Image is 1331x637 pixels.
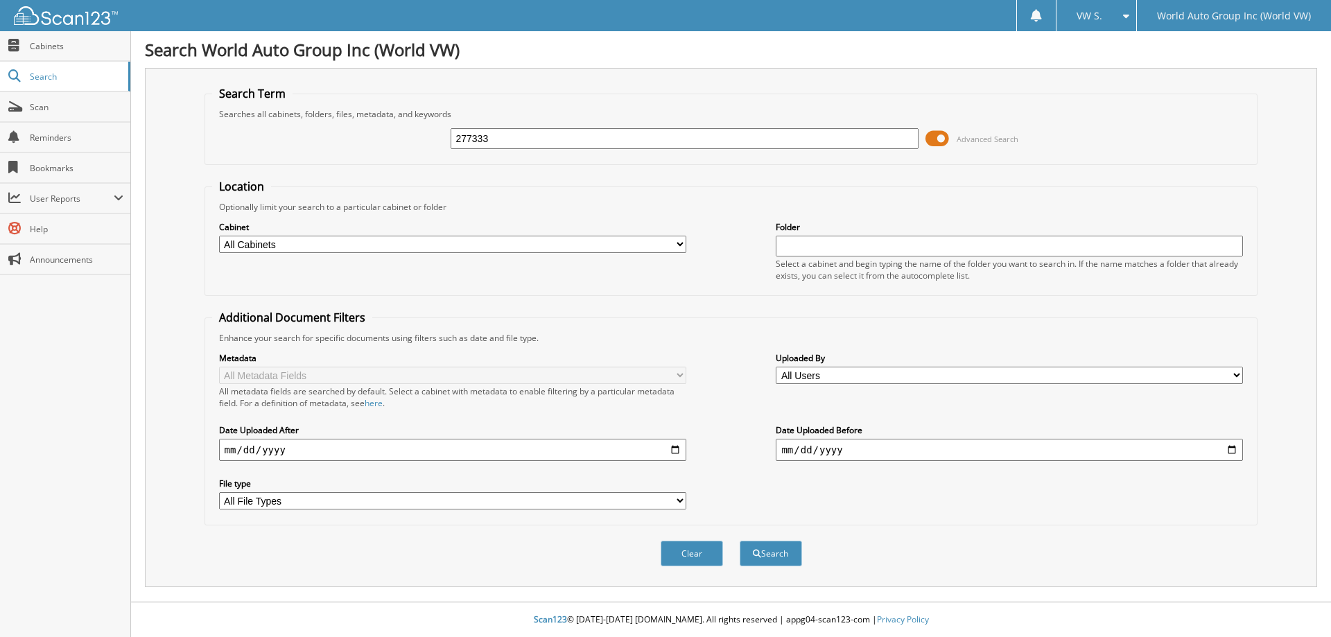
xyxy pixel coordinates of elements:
div: Enhance your search for specific documents using filters such as date and file type. [212,332,1251,344]
label: Uploaded By [776,352,1243,364]
span: Advanced Search [957,134,1018,144]
div: Select a cabinet and begin typing the name of the folder you want to search in. If the name match... [776,258,1243,281]
div: Optionally limit your search to a particular cabinet or folder [212,201,1251,213]
span: World Auto Group Inc (World VW) [1157,12,1311,20]
div: © [DATE]-[DATE] [DOMAIN_NAME]. All rights reserved | appg04-scan123-com | [131,603,1331,637]
label: Metadata [219,352,686,364]
span: User Reports [30,193,114,204]
span: Announcements [30,254,123,265]
span: VW S. [1077,12,1102,20]
label: Date Uploaded After [219,424,686,436]
span: Scan123 [534,613,567,625]
a: here [365,397,383,409]
input: end [776,439,1243,461]
span: Search [30,71,121,82]
img: scan123-logo-white.svg [14,6,118,25]
a: Privacy Policy [877,613,929,625]
span: Scan [30,101,123,113]
button: Clear [661,541,723,566]
label: File type [219,478,686,489]
div: Searches all cabinets, folders, files, metadata, and keywords [212,108,1251,120]
label: Date Uploaded Before [776,424,1243,436]
span: Reminders [30,132,123,143]
input: start [219,439,686,461]
h1: Search World Auto Group Inc (World VW) [145,38,1317,61]
span: Cabinets [30,40,123,52]
legend: Location [212,179,271,194]
span: Bookmarks [30,162,123,174]
div: All metadata fields are searched by default. Select a cabinet with metadata to enable filtering b... [219,385,686,409]
label: Cabinet [219,221,686,233]
label: Folder [776,221,1243,233]
legend: Additional Document Filters [212,310,372,325]
legend: Search Term [212,86,293,101]
button: Search [740,541,802,566]
span: Help [30,223,123,235]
